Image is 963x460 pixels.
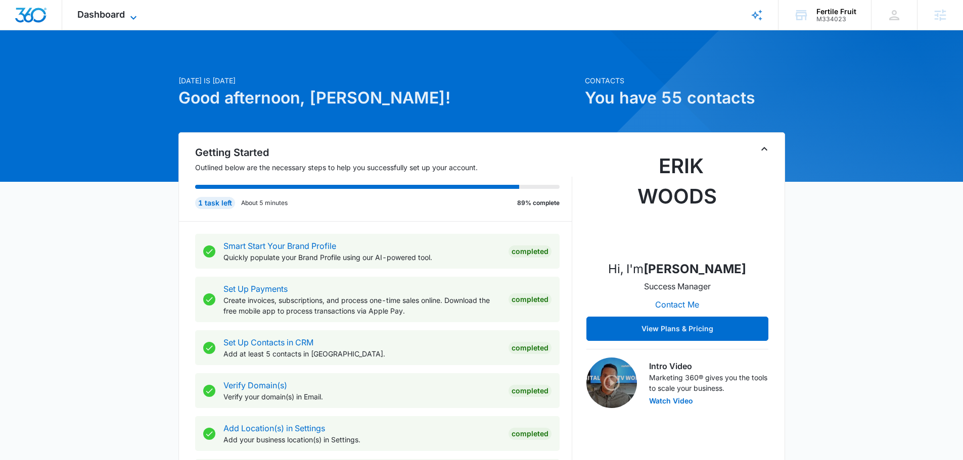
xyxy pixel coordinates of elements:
[816,16,856,23] div: account id
[223,348,500,359] p: Add at least 5 contacts in [GEOGRAPHIC_DATA].
[627,151,728,252] img: Erik Woods
[645,292,709,317] button: Contact Me
[517,198,560,208] p: 89% complete
[509,342,552,354] div: Completed
[195,145,572,160] h2: Getting Started
[509,428,552,440] div: Completed
[241,198,288,208] p: About 5 minutes
[649,372,768,393] p: Marketing 360® gives you the tools to scale your business.
[816,8,856,16] div: account name
[77,9,125,20] span: Dashboard
[178,75,579,86] p: [DATE] is [DATE]
[223,337,313,347] a: Set Up Contacts in CRM
[649,360,768,372] h3: Intro Video
[195,197,235,209] div: 1 task left
[223,284,288,294] a: Set Up Payments
[223,380,287,390] a: Verify Domain(s)
[223,295,500,316] p: Create invoices, subscriptions, and process one-time sales online. Download the free mobile app t...
[223,434,500,445] p: Add your business location(s) in Settings.
[223,252,500,263] p: Quickly populate your Brand Profile using our AI-powered tool.
[649,397,693,404] button: Watch Video
[644,262,746,276] strong: [PERSON_NAME]
[223,423,325,433] a: Add Location(s) in Settings
[195,162,572,173] p: Outlined below are the necessary steps to help you successfully set up your account.
[509,245,552,258] div: Completed
[509,293,552,305] div: Completed
[223,391,500,402] p: Verify your domain(s) in Email.
[644,280,711,292] p: Success Manager
[178,86,579,110] h1: Good afternoon, [PERSON_NAME]!
[586,357,637,408] img: Intro Video
[585,86,785,110] h1: You have 55 contacts
[608,260,746,278] p: Hi, I'm
[585,75,785,86] p: Contacts
[586,317,768,341] button: View Plans & Pricing
[758,143,770,155] button: Toggle Collapse
[509,385,552,397] div: Completed
[223,241,336,251] a: Smart Start Your Brand Profile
